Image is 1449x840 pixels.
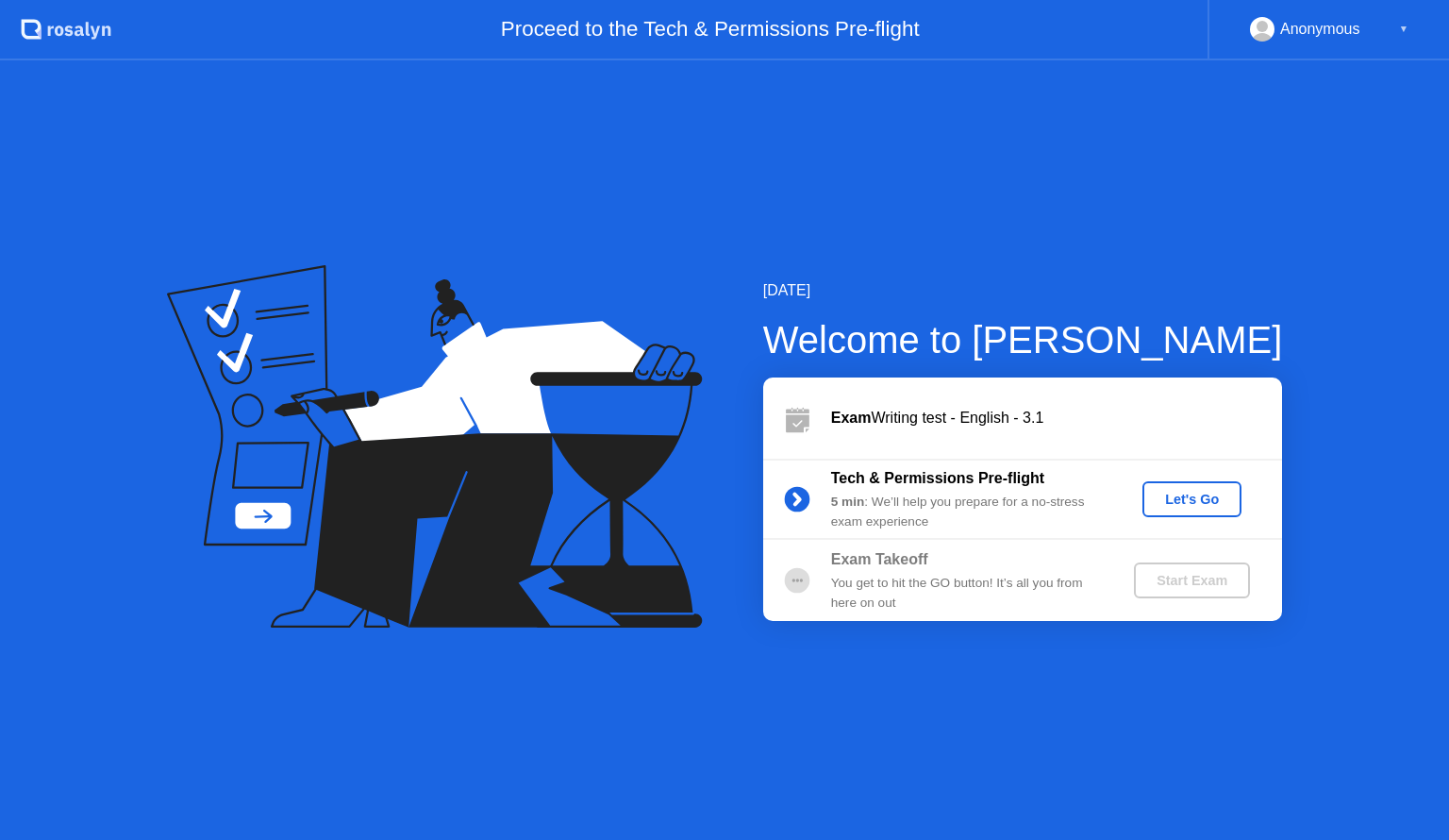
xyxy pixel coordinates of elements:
div: [DATE] [763,279,1283,302]
div: Let's Go [1150,492,1234,507]
b: Exam Takeoff [831,551,928,567]
button: Let's Go [1142,481,1241,517]
b: 5 min [831,495,865,509]
b: Exam [831,410,872,426]
button: Start Exam [1134,563,1250,598]
div: : We’ll help you prepare for a no-stress exam experience [831,493,1103,531]
div: You get to hit the GO button! It’s all you from here on out [831,574,1103,613]
div: Anonymous [1280,17,1360,42]
div: Welcome to [PERSON_NAME] [763,311,1283,368]
div: Writing test - English - 3.1 [831,407,1282,429]
div: Start Exam [1141,573,1242,588]
b: Tech & Permissions Pre-flight [831,470,1044,486]
div: ▼ [1399,17,1408,42]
